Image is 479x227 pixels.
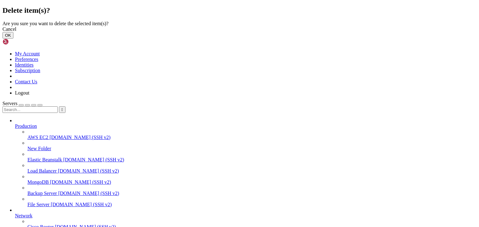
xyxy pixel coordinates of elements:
span: AWS EC2 [27,135,48,140]
a: MongoDB [DOMAIN_NAME] (SSH v2) [27,179,477,185]
li: Elastic Beanstalk [DOMAIN_NAME] (SSH v2) [27,151,477,163]
a: Network [15,213,477,219]
li: Load Balancer [DOMAIN_NAME] (SSH v2) [27,163,477,174]
a: Production [15,123,477,129]
a: Load Balancer [DOMAIN_NAME] (SSH v2) [27,168,477,174]
span: [DOMAIN_NAME] (SSH v2) [58,168,119,174]
span:  [61,107,63,112]
a: New Folder [27,146,477,151]
span: Network [15,213,32,218]
li: File Server [DOMAIN_NAME] (SSH v2) [27,196,477,207]
span: Backup Server [27,191,57,196]
li: AWS EC2 [DOMAIN_NAME] (SSH v2) [27,129,477,140]
span: New Folder [27,146,51,151]
li: New Folder [27,140,477,151]
span: Load Balancer [27,168,57,174]
a: Contact Us [15,79,37,84]
span: Production [15,123,37,129]
a: Subscription [15,68,40,73]
h2: Delete item(s)? [2,6,477,15]
input: Search... [2,106,58,113]
span: Elastic Beanstalk [27,157,62,162]
div: Are you sure you want to delete the selected item(s)? [2,21,477,26]
a: Servers [2,101,42,106]
span: MongoDB [27,179,49,185]
span: [DOMAIN_NAME] (SSH v2) [51,202,112,207]
a: Logout [15,90,29,95]
span: [DOMAIN_NAME] (SSH v2) [50,135,111,140]
button:  [59,106,65,113]
img: Shellngn [2,39,38,45]
span: [DOMAIN_NAME] (SSH v2) [58,191,119,196]
a: My Account [15,51,40,56]
a: Identities [15,62,34,67]
a: Elastic Beanstalk [DOMAIN_NAME] (SSH v2) [27,157,477,163]
a: AWS EC2 [DOMAIN_NAME] (SSH v2) [27,135,477,140]
li: Backup Server [DOMAIN_NAME] (SSH v2) [27,185,477,196]
a: Preferences [15,57,38,62]
span: [DOMAIN_NAME] (SSH v2) [63,157,124,162]
li: Production [15,118,477,207]
span: File Server [27,202,50,207]
li: MongoDB [DOMAIN_NAME] (SSH v2) [27,174,477,185]
span: [DOMAIN_NAME] (SSH v2) [50,179,111,185]
a: Backup Server [DOMAIN_NAME] (SSH v2) [27,191,477,196]
a: File Server [DOMAIN_NAME] (SSH v2) [27,202,477,207]
button: OK [2,32,13,39]
span: Servers [2,101,17,106]
div: Cancel [2,26,477,32]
